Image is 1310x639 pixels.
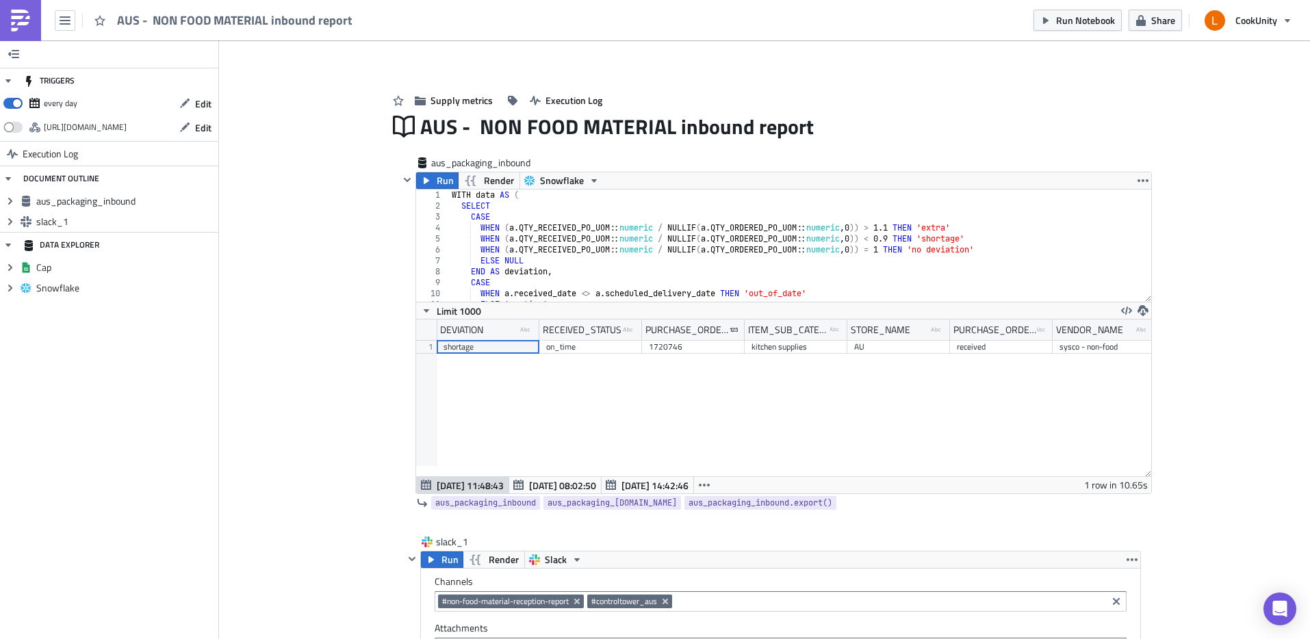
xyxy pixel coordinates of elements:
[416,302,486,319] button: Limit 1000
[117,12,354,28] span: AUS - NON FOOD MATERIAL inbound report
[548,496,677,510] span: aus_packaging_[DOMAIN_NAME]
[684,496,836,510] a: aus_packaging_inbound.export()
[416,190,449,200] div: 1
[416,233,449,244] div: 5
[524,551,587,568] button: Slack
[543,319,621,340] div: RECEIVED_STATUS
[195,120,211,135] span: Edit
[1108,593,1125,610] button: Clear selected items
[421,551,463,568] button: Run
[660,595,672,608] button: Remove Tag
[458,172,520,189] button: Render
[23,233,99,257] div: DATA EXPLORER
[645,319,730,340] div: PURCHASE_ORDER_ID
[416,477,509,493] button: [DATE] 11:48:43
[23,142,78,166] span: Execution Log
[1059,340,1148,354] div: sysco - non-food
[23,68,75,93] div: TRIGGERS
[416,200,449,211] div: 2
[416,277,449,288] div: 9
[416,172,459,189] button: Run
[1235,13,1277,27] span: CookUnity
[649,340,738,354] div: 1720746
[1263,592,1296,625] div: Open Intercom Messenger
[1033,10,1122,31] button: Run Notebook
[420,114,815,140] span: AUS - NON FOOD MATERIAL inbound report
[440,319,483,340] div: DEVIATION
[416,266,449,277] div: 8
[172,117,218,138] button: Edit
[36,261,215,274] span: Cap
[408,90,500,111] button: Supply metrics
[416,299,449,310] div: 11
[953,319,1037,340] div: PURCHASE_ORDER_STATUS
[571,595,584,608] button: Remove Tag
[436,535,491,549] span: slack_1
[1056,13,1115,27] span: Run Notebook
[529,478,596,493] span: [DATE] 08:02:50
[435,622,1127,634] label: Attachments
[36,216,215,228] span: slack_1
[442,596,569,607] span: #non-food-material-reception-report
[689,496,832,510] span: aus_packaging_inbound.export()
[854,340,943,354] div: AU
[437,172,454,189] span: Run
[752,340,840,354] div: kitchen supplies
[957,340,1046,354] div: received
[545,93,602,107] span: Execution Log
[523,90,609,111] button: Execution Log
[1056,319,1123,340] div: VENDOR_NAME
[431,156,532,170] span: aus_packaging_inbound
[23,166,99,191] div: DOCUMENT OUTLINE
[489,551,519,568] span: Render
[437,304,481,318] span: Limit 1000
[601,477,694,493] button: [DATE] 14:42:46
[1196,5,1300,36] button: CookUnity
[851,319,910,340] div: STORE_NAME
[463,551,525,568] button: Render
[399,172,415,188] button: Hide content
[416,288,449,299] div: 10
[10,10,31,31] img: PushMetrics
[441,551,459,568] span: Run
[1203,9,1226,32] img: Avatar
[431,496,540,510] a: aus_packaging_inbound
[545,551,567,568] span: Slack
[437,478,504,493] span: [DATE] 11:48:43
[435,496,536,510] span: aus_packaging_inbound
[519,172,604,189] button: Snowflake
[416,211,449,222] div: 3
[621,478,689,493] span: [DATE] 14:42:46
[1151,13,1175,27] span: Share
[543,496,681,510] a: aus_packaging_[DOMAIN_NAME]
[444,340,532,354] div: shortage
[509,477,602,493] button: [DATE] 08:02:50
[44,117,127,138] div: https://pushmetrics.io/api/v1/report/NxL0jXkoDW/webhook?token=0640c6ab90a9495f93c104a766a0e7cd
[36,195,215,207] span: aus_packaging_inbound
[540,172,584,189] span: Snowflake
[44,93,77,114] div: every day
[484,172,514,189] span: Render
[435,575,1127,588] label: Channels
[546,340,635,354] div: on_time
[1084,477,1148,493] div: 1 row in 10.65s
[195,96,211,111] span: Edit
[36,282,215,294] span: Snowflake
[416,244,449,255] div: 6
[416,222,449,233] div: 4
[404,551,420,567] button: Hide content
[416,255,449,266] div: 7
[748,319,830,340] div: ITEM_SUB_CATEGORY
[591,596,657,607] span: #controltower_aus
[172,93,218,114] button: Edit
[1129,10,1182,31] button: Share
[431,93,493,107] span: Supply metrics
